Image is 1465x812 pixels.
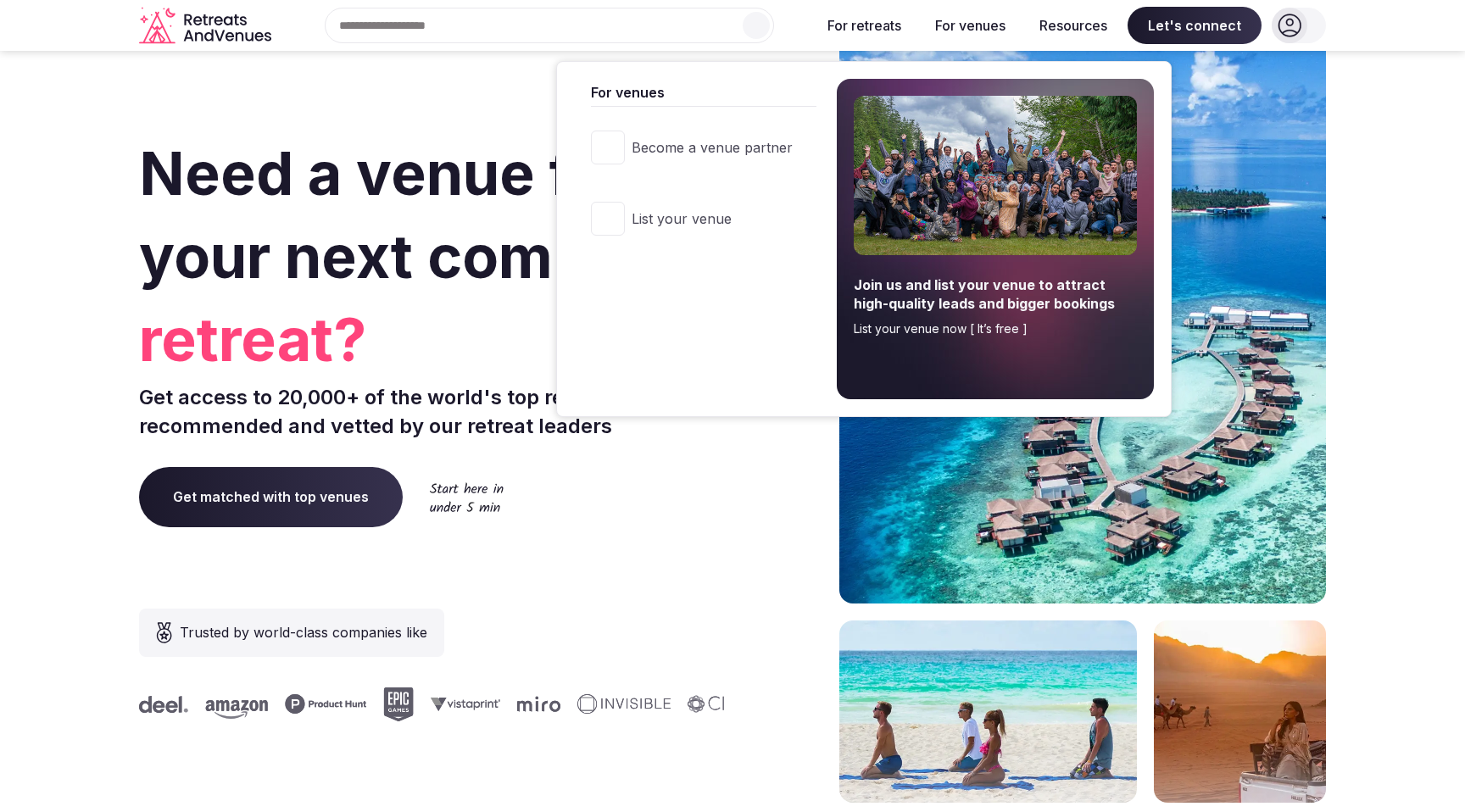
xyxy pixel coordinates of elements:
[139,298,726,381] span: retreat?
[139,383,726,440] p: Get access to 20,000+ of the world's top retreat venues recommended and vetted by our retreat lea...
[180,622,427,642] span: Trusted by world-class companies like
[139,7,275,45] svg: Retreats and Venues company logo
[431,697,500,711] svg: Vistaprint company logo
[854,96,1137,255] img: For venues
[430,482,504,512] img: Start here in under 5 min
[922,7,1019,44] button: For venues
[1154,620,1326,803] img: woman sitting in back of truck with camels
[814,7,915,44] button: For retreats
[139,696,188,713] svg: Deel company logo
[574,114,816,181] a: Become a venue partner
[1128,7,1262,44] span: Let's connect
[577,694,671,715] svg: Invisible company logo
[1026,7,1121,44] button: Resources
[632,138,793,157] span: Become a venue partner
[139,467,403,526] a: Get matched with top venues
[517,696,560,712] svg: Miro company logo
[574,185,816,253] a: List your venue
[383,687,414,721] svg: Epic Games company logo
[837,79,1154,399] a: Join us and list your venue to attract high-quality leads and bigger bookingsList your venue now ...
[632,209,793,228] span: List your venue
[854,320,1137,337] span: List your venue now [ It’s free ]
[139,7,275,45] a: Visit the homepage
[139,137,696,292] span: Need a venue for your next company
[854,275,1137,314] span: Join us and list your venue to attract high-quality leads and bigger bookings
[591,82,816,103] span: For venues
[839,620,1137,803] img: yoga on tropical beach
